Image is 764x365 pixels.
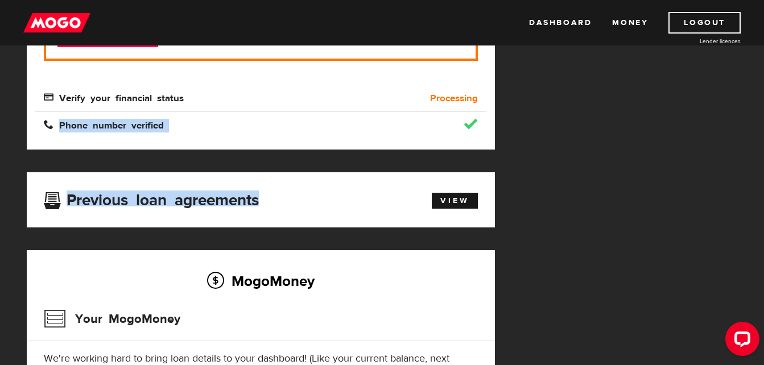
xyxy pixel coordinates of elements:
[430,92,478,105] b: Processing
[44,119,164,129] span: Phone number verified
[44,191,259,206] h3: Previous loan agreements
[716,317,764,365] iframe: LiveChat chat widget
[612,12,648,34] a: Money
[44,304,180,334] h3: Your MogoMoney
[432,193,478,209] a: View
[44,92,184,102] span: Verify your financial status
[529,12,592,34] a: Dashboard
[655,37,741,45] a: Lender licences
[44,269,478,293] h2: MogoMoney
[668,12,741,34] a: Logout
[23,12,90,34] img: mogo_logo-11ee424be714fa7cbb0f0f49df9e16ec.png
